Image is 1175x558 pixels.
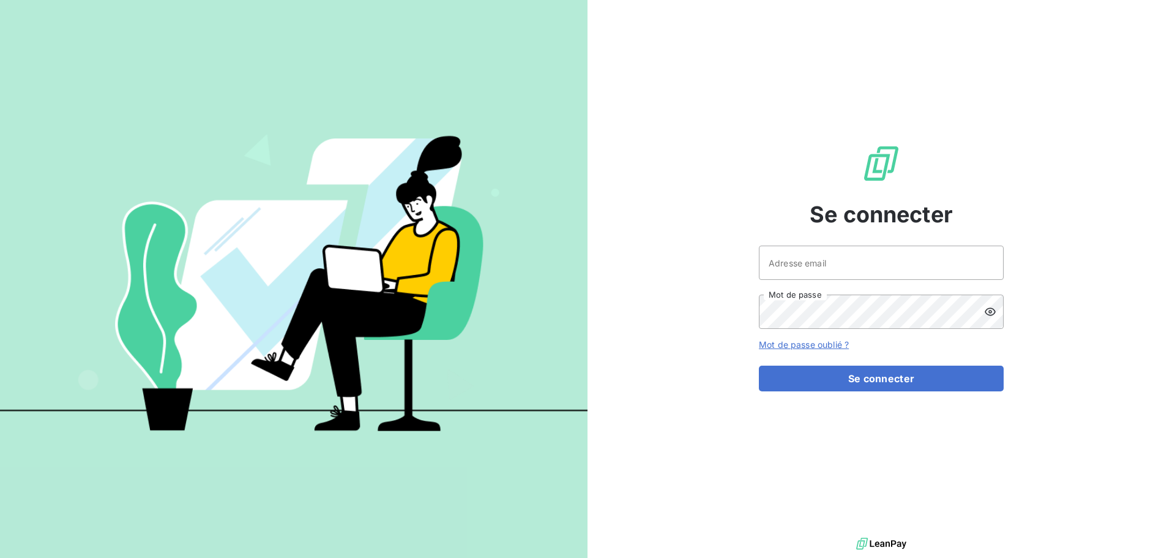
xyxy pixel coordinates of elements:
img: logo [856,535,906,553]
span: Se connecter [810,198,953,231]
input: placeholder [759,246,1004,280]
img: Logo LeanPay [862,144,901,183]
button: Se connecter [759,366,1004,391]
a: Mot de passe oublié ? [759,339,849,350]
